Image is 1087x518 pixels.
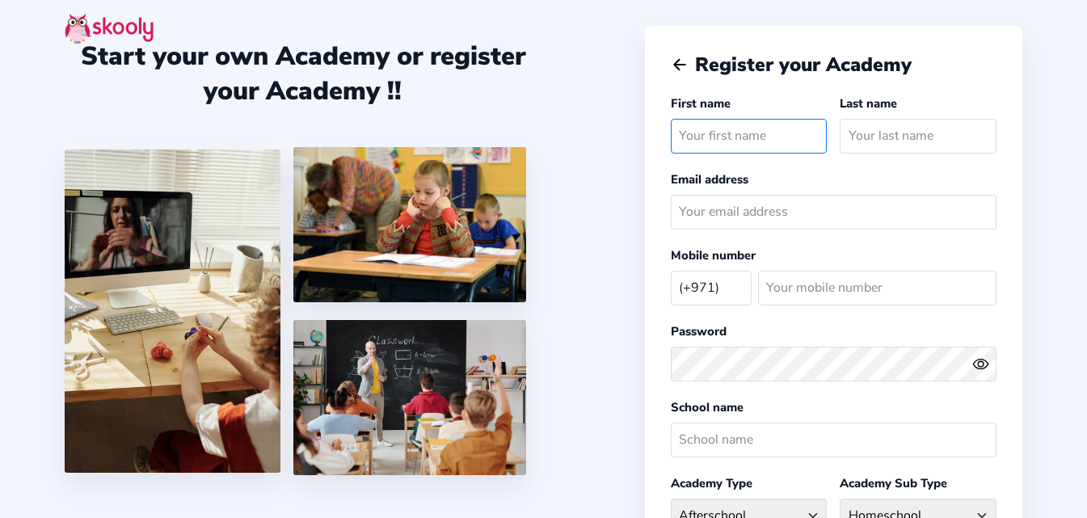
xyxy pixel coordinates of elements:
label: Mobile number [671,247,756,263]
button: eye outlineeye off outline [972,356,996,373]
label: Email address [671,171,748,187]
label: Password [671,323,727,339]
span: Register your Academy [695,52,912,78]
img: 4.png [293,147,526,302]
img: 5.png [293,320,526,475]
img: 1.jpg [65,150,280,473]
div: Start your own Academy or register your Academy !! [65,39,541,108]
input: Your first name [671,119,828,154]
input: School name [671,423,996,457]
input: Your mobile number [758,271,996,305]
input: Your email address [671,195,996,230]
label: Last name [840,95,897,112]
label: School name [671,399,744,415]
input: Your last name [840,119,996,154]
img: skooly-logo.png [65,13,154,44]
ion-icon: eye outline [972,356,989,373]
label: Academy Type [671,475,752,491]
button: arrow back outline [671,56,689,74]
label: Academy Sub Type [840,475,947,491]
label: First name [671,95,731,112]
